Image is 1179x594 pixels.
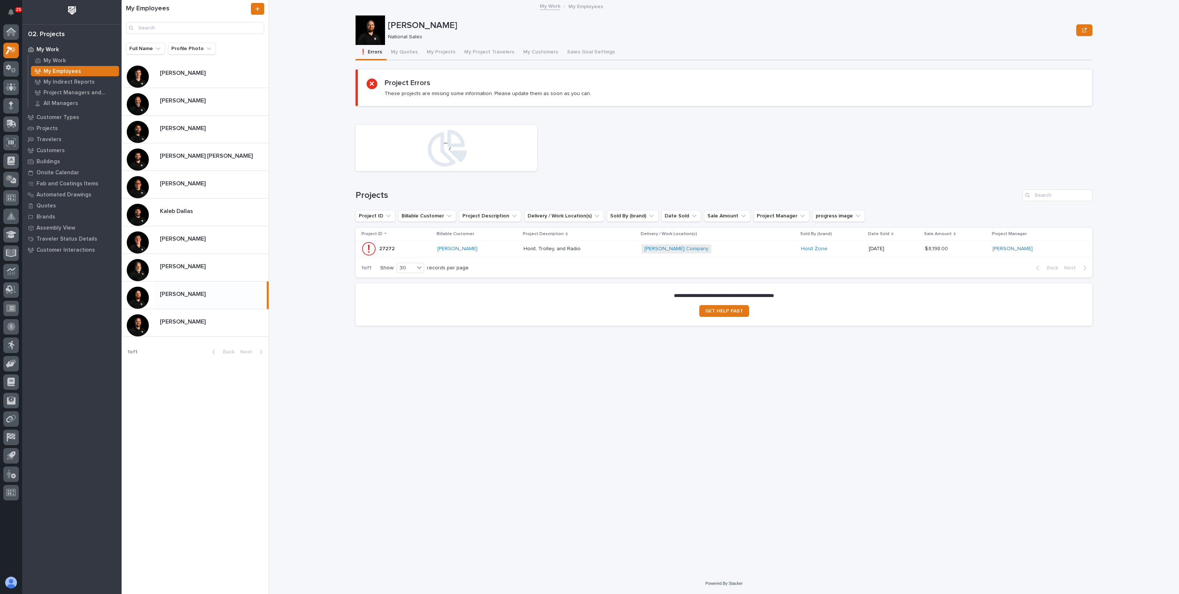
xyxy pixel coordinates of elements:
[43,100,78,107] p: All Managers
[36,114,79,121] p: Customer Types
[356,210,395,222] button: Project ID
[36,170,79,176] p: Onsite Calendar
[160,234,207,242] p: [PERSON_NAME]
[168,43,216,55] button: Profile Photo
[22,211,122,222] a: Brands
[524,244,582,252] p: Hoist, Trolley, and Radio
[607,210,658,222] button: Sold By (brand)
[36,147,65,154] p: Customers
[65,4,79,17] img: Workspace Logo
[398,210,456,222] button: Billable Customer
[356,190,1019,201] h1: Projects
[388,20,1073,31] p: [PERSON_NAME]
[22,167,122,178] a: Onsite Calendar
[540,1,560,10] a: My Work
[28,31,65,39] div: 02. Projects
[22,244,122,255] a: Customer Interactions
[122,60,269,88] a: [PERSON_NAME][PERSON_NAME]
[385,78,430,87] h2: Project Errors
[160,289,207,298] p: [PERSON_NAME]
[122,282,269,309] a: [PERSON_NAME][PERSON_NAME]
[386,45,422,60] button: My Quotes
[22,189,122,200] a: Automated Drawings
[385,90,591,97] p: These projects are missing some information. Please update them as soon as you can.
[43,68,81,75] p: My Employees
[22,178,122,189] a: Fab and Coatings Items
[568,2,603,10] p: My Employees
[218,349,234,355] span: Back
[356,241,1092,257] tr: 2727227272 [PERSON_NAME] Hoist, Trolley, and RadioHoist, Trolley, and Radio [PERSON_NAME] Company...
[422,45,460,60] button: My Projects
[36,203,56,209] p: Quotes
[3,575,19,590] button: users-avatar
[427,265,469,271] p: records per page
[22,112,122,123] a: Customer Types
[36,236,97,242] p: Traveler Status Details
[237,349,269,355] button: Next
[160,206,195,215] p: Kaleb Dallas
[122,309,269,337] a: [PERSON_NAME][PERSON_NAME]
[36,136,62,143] p: Travelers
[36,158,60,165] p: Buildings
[36,247,95,254] p: Customer Interactions
[22,222,122,233] a: Assembly View
[1042,265,1058,271] span: Back
[28,87,122,98] a: Project Managers and Engineers
[36,125,58,132] p: Projects
[126,5,249,13] h1: My Employees
[869,246,919,252] p: [DATE]
[397,264,414,272] div: 30
[36,192,91,198] p: Automated Drawings
[122,254,269,282] a: [PERSON_NAME][PERSON_NAME]
[122,226,269,254] a: [PERSON_NAME][PERSON_NAME]
[563,45,619,60] button: Sales Goal Settings
[437,246,477,252] a: [PERSON_NAME]
[699,305,749,317] a: GET HELP FAST
[361,230,382,238] p: Project ID
[122,199,269,226] a: Kaleb DallasKaleb Dallas
[924,230,952,238] p: Sale Amount
[28,55,122,66] a: My Work
[160,179,207,187] p: [PERSON_NAME]
[160,151,254,160] p: [PERSON_NAME] [PERSON_NAME]
[3,4,19,20] button: Notifications
[22,123,122,134] a: Projects
[43,90,116,96] p: Project Managers and Engineers
[43,57,66,64] p: My Work
[16,7,21,12] p: 25
[1022,189,1092,201] input: Search
[925,244,949,252] p: $ 8,198.00
[160,262,207,270] p: [PERSON_NAME]
[160,68,207,77] p: [PERSON_NAME]
[122,116,269,143] a: [PERSON_NAME][PERSON_NAME]
[122,143,269,171] a: [PERSON_NAME] [PERSON_NAME][PERSON_NAME] [PERSON_NAME]
[801,246,828,252] a: Hoist Zone
[160,317,207,325] p: [PERSON_NAME]
[122,171,269,199] a: [PERSON_NAME][PERSON_NAME]
[240,349,256,355] span: Next
[28,98,122,108] a: All Managers
[126,43,165,55] button: Full Name
[36,181,98,187] p: Fab and Coatings Items
[22,145,122,156] a: Customers
[753,210,809,222] button: Project Manager
[356,45,386,60] button: ❗ Errors
[1064,265,1080,271] span: Next
[356,259,377,277] p: 1 of 1
[36,225,75,231] p: Assembly View
[22,200,122,211] a: Quotes
[661,210,701,222] button: Date Sold
[437,230,474,238] p: Billable Customer
[705,308,743,314] span: GET HELP FAST
[22,44,122,55] a: My Work
[22,156,122,167] a: Buildings
[1061,265,1092,271] button: Next
[122,343,143,361] p: 1 of 1
[28,77,122,87] a: My Indirect Reports
[160,123,207,132] p: [PERSON_NAME]
[524,210,604,222] button: Delivery / Work Location(s)
[43,79,95,85] p: My Indirect Reports
[36,214,55,220] p: Brands
[379,244,396,252] p: 27272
